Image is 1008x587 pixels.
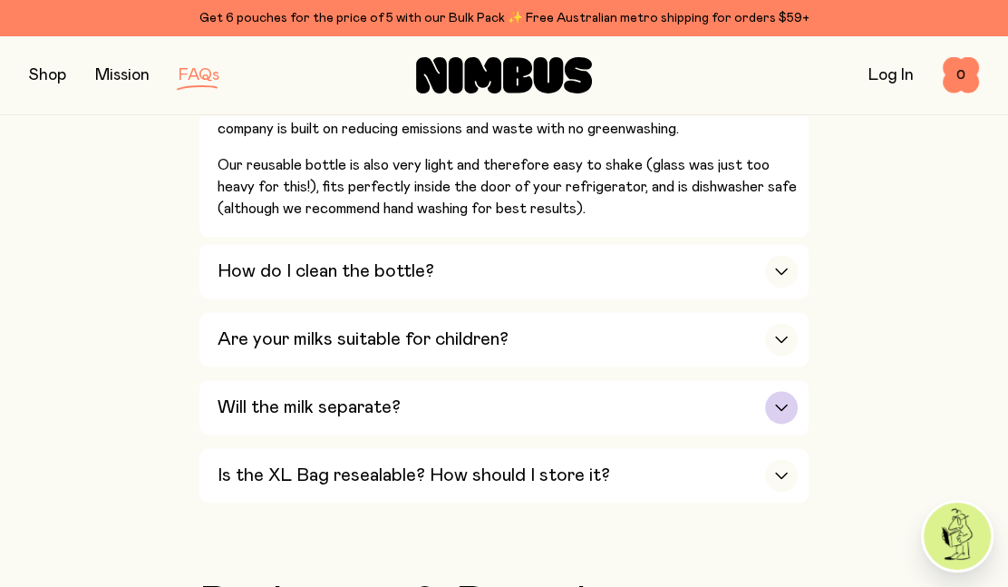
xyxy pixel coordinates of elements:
button: Is the XL Bag resealable? How should I store it? [199,448,809,503]
h3: Will the milk separate? [218,396,401,418]
h3: Are your milks suitable for children? [218,328,509,350]
a: Mission [95,67,150,83]
h3: Is the XL Bag resealable? How should I store it? [218,465,610,486]
a: Log In [868,67,914,83]
button: Will the milk separate? [199,380,809,435]
h3: How do I clean the bottle? [218,260,434,282]
a: FAQs [179,67,219,83]
img: agent [924,503,991,570]
button: Are your milks suitable for children? [199,312,809,367]
p: Our reusable bottle is also very light and therefore easy to shake (glass was just too heavy for ... [218,154,798,220]
button: How do I clean the bottle? [199,244,809,298]
button: 0 [943,57,979,93]
div: Get 6 pouches for the price of 5 with our Bulk Pack ✨ Free Australian metro shipping for orders $59+ [29,7,979,29]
